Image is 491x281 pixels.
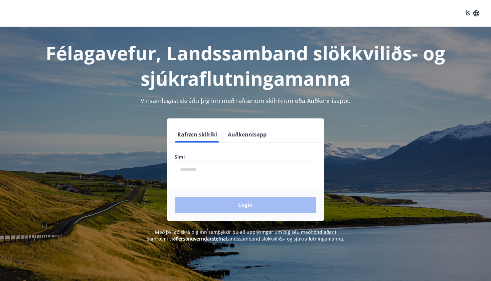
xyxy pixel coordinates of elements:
[141,97,350,105] span: Vinsamlegast skráðu þig inn með rafrænum skilríkjum eða Auðkennisappi.
[462,7,483,19] button: ÍS
[176,236,226,242] a: Persónuverndarstefna
[13,40,478,91] h1: Félagavefur, Landssamband slökkviliðs- og sjúkraflutningamanna
[175,154,316,160] label: Sími
[175,126,220,143] button: Rafræn skilríki
[225,126,269,143] button: Auðkennisapp
[147,229,344,242] span: Með því að skrá þig inn samþykkir þú að upplýsingar um þig séu meðhöndlaðar í samræmi við Landssa...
